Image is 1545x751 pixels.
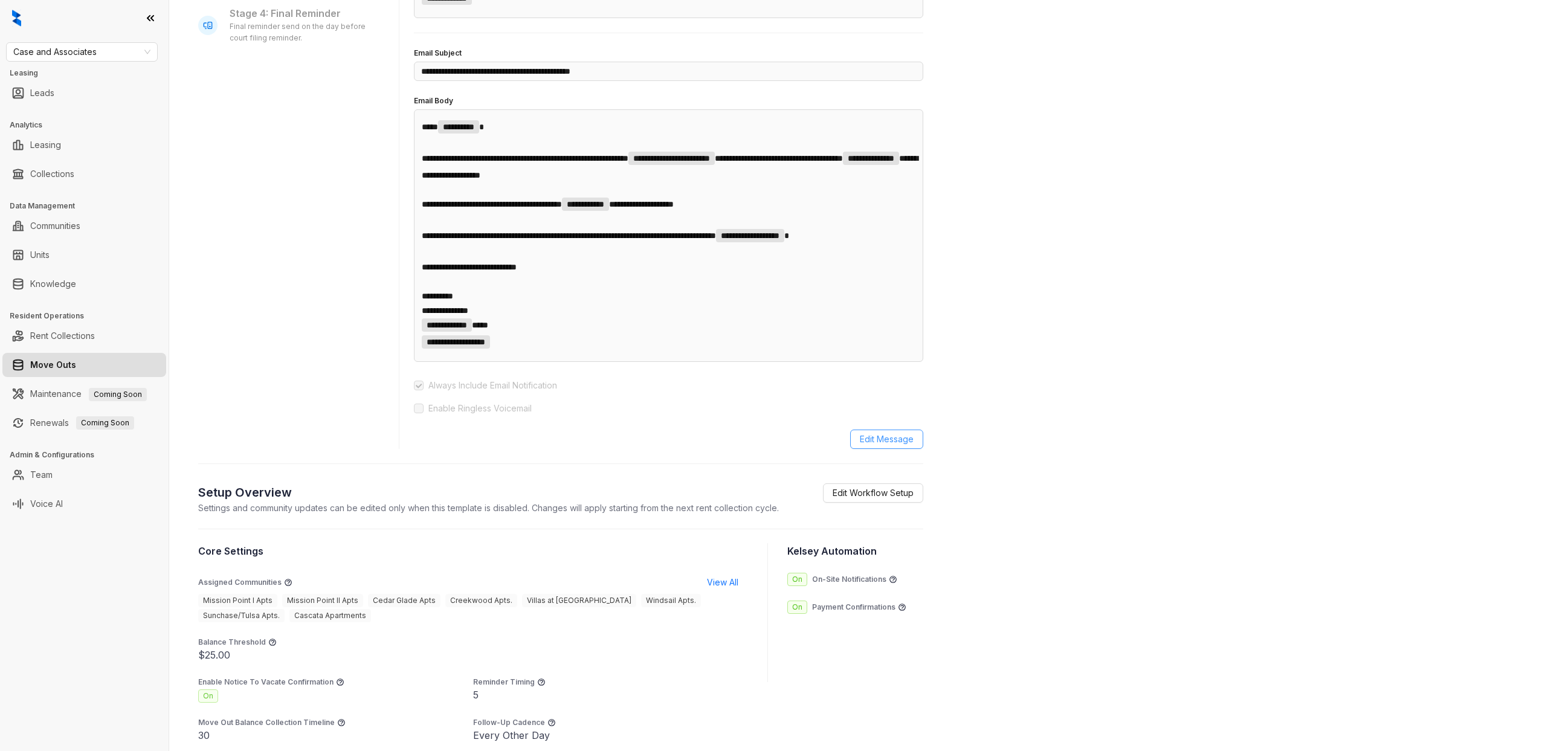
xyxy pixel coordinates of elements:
[30,81,54,105] a: Leads
[2,133,166,157] li: Leasing
[445,594,517,607] span: Creekwood Apts.
[2,411,166,435] li: Renewals
[787,573,807,586] span: On
[30,324,95,348] a: Rent Collections
[230,6,372,21] p: Stage 4: Final Reminder
[473,688,748,702] div: 5
[787,544,923,558] h3: Kelsey Automation
[850,430,923,449] button: Edit Message
[10,450,169,460] h3: Admin & Configurations
[2,243,166,267] li: Units
[198,677,334,688] p: Enable Notice To Vacate Confirmation
[2,214,166,238] li: Communities
[282,594,363,607] span: Mission Point II Apts
[473,677,535,688] p: Reminder Timing
[10,68,169,79] h3: Leasing
[30,411,134,435] a: RenewalsComing Soon
[198,483,779,501] h2: Setup Overview
[198,609,285,622] span: Sunchase/Tulsa Apts.
[641,594,701,607] span: Windsail Apts.
[522,594,636,607] span: Villas at [GEOGRAPHIC_DATA]
[2,382,166,406] li: Maintenance
[2,162,166,186] li: Collections
[473,728,748,743] div: Every Other Day
[2,81,166,105] li: Leads
[424,379,562,392] span: Always Include Email Notification
[473,717,545,728] p: Follow-Up Cadence
[30,214,80,238] a: Communities
[30,353,76,377] a: Move Outs
[30,272,76,296] a: Knowledge
[198,594,277,607] span: Mission Point I Apts
[2,353,166,377] li: Move Outs
[833,486,914,500] span: Edit Workflow Setup
[860,433,914,446] span: Edit Message
[89,388,147,401] span: Coming Soon
[13,43,150,61] span: Case and Associates
[812,602,895,613] p: Payment Confirmations
[2,272,166,296] li: Knowledge
[10,311,169,321] h3: Resident Operations
[368,594,440,607] span: Cedar Glade Apts
[697,573,748,592] button: View All
[30,243,50,267] a: Units
[198,728,473,743] div: 30
[2,463,166,487] li: Team
[30,133,61,157] a: Leasing
[198,577,282,588] p: Assigned Communities
[198,648,748,662] div: $25.00
[30,162,74,186] a: Collections
[2,492,166,516] li: Voice AI
[30,492,63,516] a: Voice AI
[76,416,134,430] span: Coming Soon
[10,201,169,211] h3: Data Management
[10,120,169,131] h3: Analytics
[198,637,266,648] p: Balance Threshold
[812,574,886,585] p: On-Site Notifications
[2,324,166,348] li: Rent Collections
[289,609,371,622] span: Cascata Apartments
[707,576,738,589] span: View All
[414,95,923,107] h4: Email Body
[787,601,807,614] span: On
[823,483,923,503] a: Edit Workflow Setup
[198,689,218,703] span: On
[198,501,779,514] p: Settings and community updates can be edited only when this template is disabled. Changes will ap...
[414,48,923,59] h4: Email Subject
[230,21,372,44] div: Final reminder send on the day before court filing reminder.
[30,463,53,487] a: Team
[198,544,748,558] h3: Core Settings
[12,10,21,27] img: logo
[424,402,537,415] span: Enable Ringless Voicemail
[198,717,335,728] p: Move Out Balance Collection Timeline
